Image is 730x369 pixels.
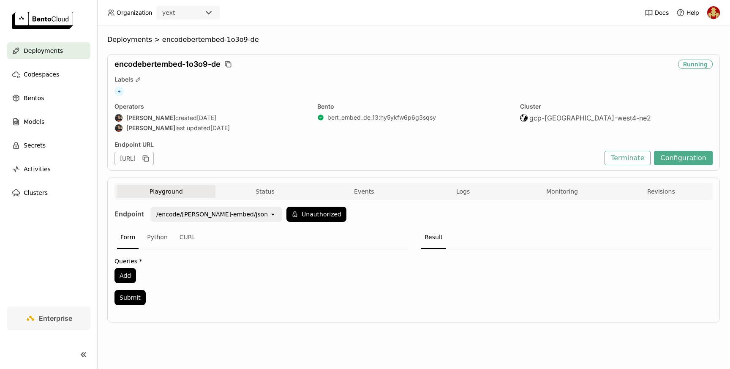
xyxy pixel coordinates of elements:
span: Bentos [24,93,44,103]
span: Clusters [24,188,48,198]
span: Docs [655,9,669,16]
button: Submit [114,290,146,305]
a: Clusters [7,184,90,201]
img: Ryan Pope [115,114,123,122]
a: Activities [7,161,90,178]
button: Events [315,185,414,198]
a: Docs [645,8,669,17]
span: Models [24,117,44,127]
div: Bento [317,103,510,110]
a: Secrets [7,137,90,154]
span: Secrets [24,140,46,150]
span: Help [686,9,699,16]
button: Terminate [605,151,651,165]
strong: [PERSON_NAME] [126,114,175,122]
a: Codespaces [7,66,90,83]
button: Logs [414,185,512,198]
nav: Breadcrumbs navigation [107,36,720,44]
button: Status [215,185,314,198]
a: Deployments [7,42,90,59]
div: CURL [176,226,199,249]
span: Organization [117,9,152,16]
span: + [114,87,124,96]
svg: open [270,211,276,218]
div: last updated [114,124,307,132]
span: > [152,36,162,44]
div: created [114,114,307,122]
img: Ryan Pope [115,124,123,132]
span: [DATE] [197,114,216,122]
a: bert_embed_de_13:hy5ykfw6p6g3sqsy [327,114,436,121]
span: Enterprise [39,314,72,323]
div: Running [678,60,713,69]
span: [DATE] [210,124,230,132]
input: Selected yext. [176,9,177,17]
div: Python [144,226,171,249]
a: Bentos [7,90,90,107]
span: Deployments [107,36,152,44]
span: gcp-[GEOGRAPHIC_DATA]-west4-ne2 [529,114,651,122]
strong: [PERSON_NAME] [126,124,175,132]
img: Jacob Fondriest [707,6,720,19]
div: Form [117,226,139,249]
div: Help [676,8,699,17]
button: Monitoring [512,185,611,198]
div: Cluster [520,103,713,110]
button: Playground [117,185,215,198]
button: Unauthorized [286,207,346,222]
img: logo [12,12,73,29]
div: yext [162,8,175,17]
button: Configuration [654,151,713,165]
div: Labels [114,76,713,83]
button: Revisions [612,185,711,198]
a: Models [7,113,90,130]
div: Result [421,226,446,249]
div: [URL] [114,152,154,165]
div: Operators [114,103,307,110]
strong: Endpoint [114,210,144,218]
div: /encode/[PERSON_NAME]-embed/json [156,210,268,219]
span: encodebertembed-1o3o9-de [114,60,221,69]
button: Add [114,268,136,283]
label: Queries * [114,258,409,265]
a: Enterprise [7,306,90,330]
span: Codespaces [24,69,59,79]
span: encodebertembed-1o3o9-de [162,36,259,44]
div: Endpoint URL [114,141,600,148]
span: Activities [24,164,51,174]
span: Deployments [24,46,63,56]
